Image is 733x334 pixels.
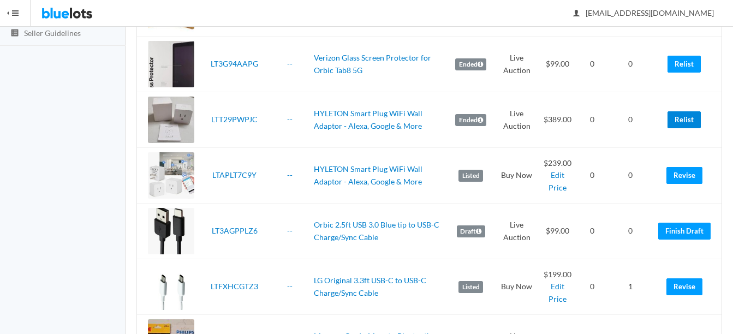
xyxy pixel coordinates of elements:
[457,225,485,237] label: Draft
[314,276,426,297] a: LG Original 3.3ft USB-C to USB-C Charge/Sync Cable
[287,282,293,291] a: --
[314,53,431,75] a: Verizon Glass Screen Protector for Orbic Tab8 5G
[497,148,537,204] td: Buy Now
[668,56,701,73] a: Relist
[607,92,654,148] td: 0
[607,259,654,315] td: 1
[314,164,422,186] a: HYLETON Smart Plug WiFi Wall Adaptor - Alexa, Google & More
[537,92,577,148] td: $389.00
[212,170,257,180] a: LTAPLT7C9Y
[607,204,654,259] td: 0
[314,220,439,242] a: Orbic 2.5ft USB 3.0 Blue tip to USB-C Charge/Sync Cable
[287,59,293,68] a: --
[577,204,607,259] td: 0
[571,9,582,19] ion-icon: person
[607,37,654,92] td: 0
[287,115,293,124] a: --
[287,170,293,180] a: --
[497,37,537,92] td: Live Auction
[577,92,607,148] td: 0
[458,281,483,293] label: Listed
[314,109,422,130] a: HYLETON Smart Plug WiFi Wall Adaptor - Alexa, Google & More
[211,282,258,291] a: LTFXHCGTZ3
[9,28,20,39] ion-icon: list box
[549,282,567,303] a: Edit Price
[211,59,258,68] a: LT3G94AAPG
[24,28,81,38] span: Seller Guidelines
[211,115,258,124] a: LTT29PWPJC
[455,58,486,70] label: Ended
[574,8,714,17] span: [EMAIL_ADDRESS][DOMAIN_NAME]
[577,259,607,315] td: 0
[212,226,258,235] a: LT3AGPPLZ6
[497,204,537,259] td: Live Auction
[537,37,577,92] td: $99.00
[666,278,702,295] a: Revise
[497,259,537,315] td: Buy Now
[537,148,577,204] td: $239.00
[668,111,701,128] a: Relist
[287,226,293,235] a: --
[549,170,567,192] a: Edit Price
[666,167,702,184] a: Revise
[537,204,577,259] td: $99.00
[607,148,654,204] td: 0
[537,259,577,315] td: $199.00
[458,170,483,182] label: Listed
[497,92,537,148] td: Live Auction
[455,114,486,126] label: Ended
[577,37,607,92] td: 0
[658,223,711,240] a: Finish Draft
[577,148,607,204] td: 0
